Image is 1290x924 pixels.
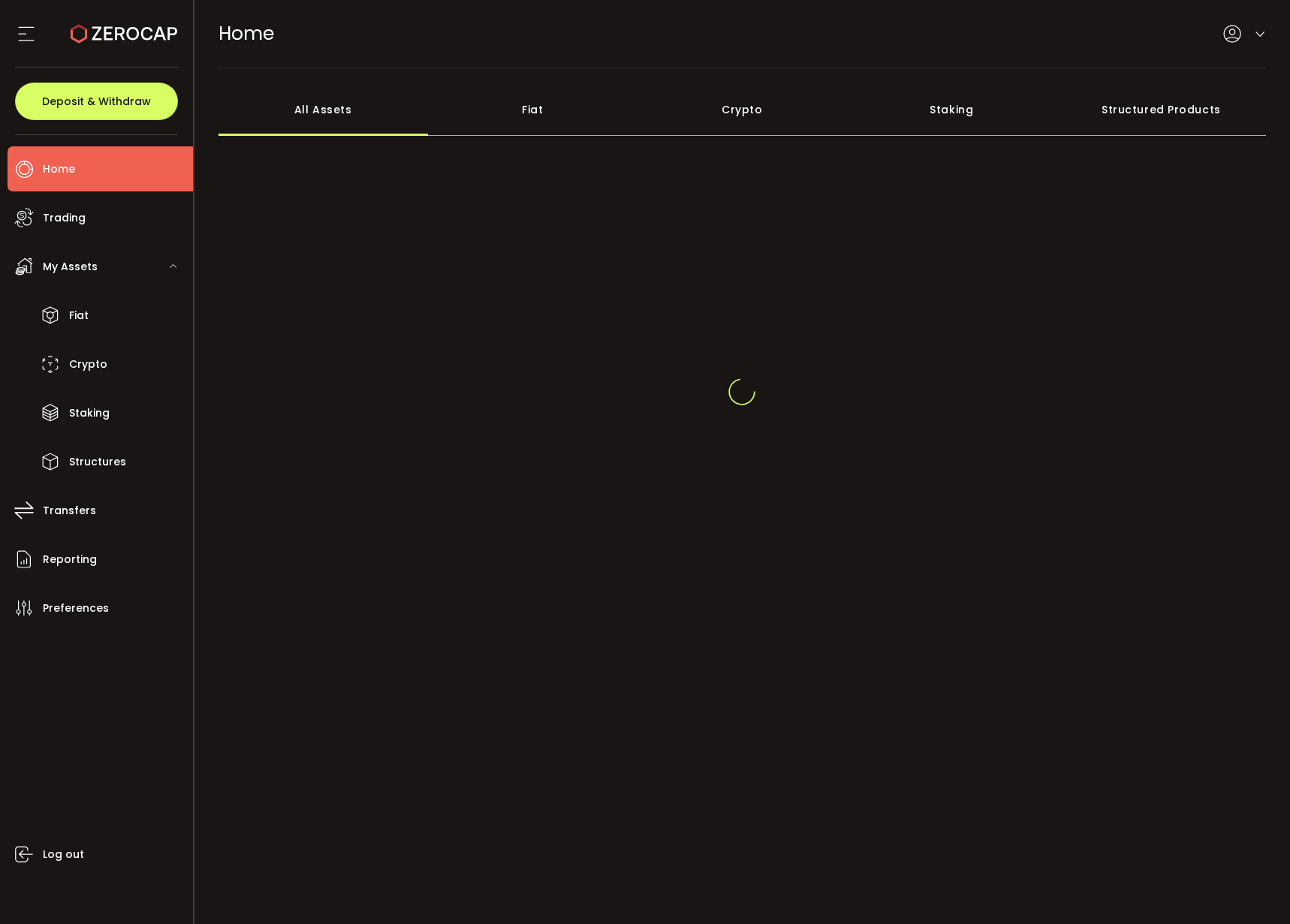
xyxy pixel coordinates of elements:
[43,207,86,229] span: Trading
[15,83,178,120] button: Deposit & Withdraw
[219,20,274,47] span: Home
[69,354,107,375] span: Crypto
[43,549,97,570] span: Reporting
[43,256,98,278] span: My Assets
[69,451,126,473] span: Structures
[69,402,110,424] span: Staking
[43,158,75,180] span: Home
[1056,83,1266,136] div: Structured Products
[847,83,1056,136] div: Staking
[219,83,428,136] div: All Assets
[43,500,96,522] span: Transfers
[69,305,89,327] span: Fiat
[428,83,637,136] div: Fiat
[43,844,84,865] span: Log out
[637,83,847,136] div: Crypto
[42,96,151,107] span: Deposit & Withdraw
[43,597,109,619] span: Preferences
